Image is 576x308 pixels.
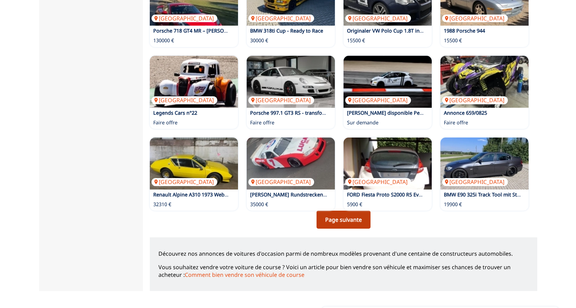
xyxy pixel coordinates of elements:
p: 19900 € [444,201,462,208]
p: 5900 € [347,201,362,208]
p: Découvrez nos annonces de voitures d'occasion parmi de nombreux modèles provenant d'une centaine ... [158,250,529,257]
a: Comment bien vendre son véhicule de course [185,271,304,279]
a: BMW E90 325i Track Tool mit Straßenzulassung[GEOGRAPHIC_DATA] [440,138,529,190]
p: Vous souhaitez vendre votre voiture de course ? Voici un article pour bien vendre son véhicule et... [158,263,529,279]
p: 35000 € [250,201,268,208]
a: Porsche 997.1 GT3 RS - transformation club sport avec caractère de course[GEOGRAPHIC_DATA] [247,56,335,108]
a: Renault Alpine A310 1973 Weber Vergaser 85Tkm Matching[GEOGRAPHIC_DATA] [150,138,238,190]
a: Porsche 718 GT4 MR – [PERSON_NAME]-Racing Paket [153,27,278,34]
p: [GEOGRAPHIC_DATA] [442,96,508,104]
p: Faire offre [444,119,468,126]
img: Baquet disponible Peugeot 208 Racing Cup - Lédenon TC France 12/14 Sept. [344,56,432,108]
a: Annonce 659/0825[GEOGRAPHIC_DATA] [440,56,529,108]
a: Porsche 997.1 GT3 RS - transformation club sport avec caractère de course [250,109,426,116]
p: 15500 € [347,37,365,44]
a: 1988 Porsche 944 [444,27,485,34]
p: Faire offre [153,119,177,126]
a: Originaler VW Polo Cup 1.8T incl. Strassenzulassung [347,27,470,34]
img: Annonce 659/0825 [440,56,529,108]
p: 30000 € [250,37,268,44]
img: BMW E90 325i Track Tool mit Straßenzulassung [440,138,529,190]
p: [GEOGRAPHIC_DATA] [345,15,411,22]
a: FORD Fiesta Proto S2000 R5 Evo PROJEKT[GEOGRAPHIC_DATA] [344,138,432,190]
p: 32310 € [153,201,171,208]
p: 15500 € [444,37,462,44]
a: Baquet disponible Peugeot 208 Racing Cup - Lédenon TC France 12/14 Sept.[GEOGRAPHIC_DATA] [344,56,432,108]
a: Legends Cars n°22 [153,109,197,116]
p: [GEOGRAPHIC_DATA] [248,178,314,186]
a: BMW E90 325i Track Tool mit Straßenzulassung [444,191,555,198]
p: [GEOGRAPHIC_DATA] [442,15,508,22]
a: Annonce 659/0825 [444,109,487,116]
a: [PERSON_NAME] Rundstrecken VNRT V8 Racecar [250,191,364,198]
img: Legends Cars n°22 [150,56,238,108]
img: HOWE Rundstrecken VNRT V8 Racecar [247,138,335,190]
img: Renault Alpine A310 1973 Weber Vergaser 85Tkm Matching [150,138,238,190]
p: [GEOGRAPHIC_DATA] [248,96,314,104]
p: Sur demande [347,119,378,126]
a: Renault Alpine A310 1973 Weber Vergaser 85Tkm Matching [153,191,292,198]
a: FORD Fiesta Proto S2000 R5 Evo PROJEKT [347,191,443,198]
a: HOWE Rundstrecken VNRT V8 Racecar[GEOGRAPHIC_DATA] [247,138,335,190]
a: Legends Cars n°22[GEOGRAPHIC_DATA] [150,56,238,108]
p: [GEOGRAPHIC_DATA] [152,96,217,104]
a: BMW 318ti Cup - Ready to Race [250,27,323,34]
img: FORD Fiesta Proto S2000 R5 Evo PROJEKT [344,138,432,190]
p: [GEOGRAPHIC_DATA] [152,178,217,186]
p: [GEOGRAPHIC_DATA] [152,15,217,22]
p: 130000 € [153,37,174,44]
p: [GEOGRAPHIC_DATA] [442,178,508,186]
p: Faire offre [250,119,274,126]
p: [GEOGRAPHIC_DATA] [345,96,411,104]
p: [GEOGRAPHIC_DATA] [248,15,314,22]
p: [GEOGRAPHIC_DATA] [345,178,411,186]
a: Page suivante [317,211,371,229]
img: Porsche 997.1 GT3 RS - transformation club sport avec caractère de course [247,56,335,108]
